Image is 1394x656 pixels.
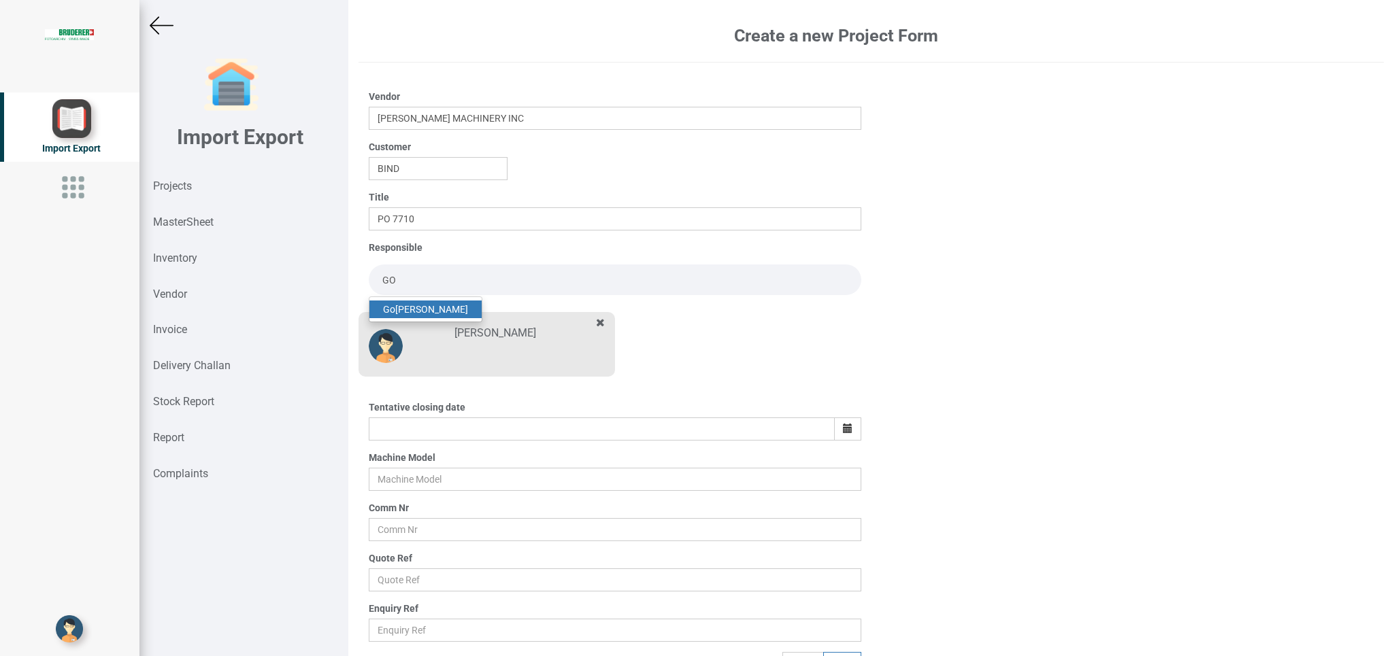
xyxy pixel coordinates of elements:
[369,90,400,103] label: Vendor
[369,568,861,591] input: Quote Ref
[369,300,482,318] a: Go[PERSON_NAME]
[369,451,435,464] label: Machine Model
[369,241,422,254] label: Responsible
[369,602,418,615] label: Enquiry Ref
[369,501,409,515] label: Comm Nr
[369,107,861,130] input: Search using name
[42,143,101,154] span: Import Export
[369,551,412,565] label: Quote Ref
[153,215,214,228] strong: MasterSheet
[153,467,208,480] strong: Complaints
[369,157,508,180] input: Search using name
[153,359,231,372] strong: Delivery Challan
[369,140,411,154] label: Customer
[444,326,615,341] div: [PERSON_NAME]
[369,400,465,414] label: Tentative closing date
[369,207,861,230] input: Title
[369,264,861,295] input: Search and select a user to add him/her in this group
[369,329,403,363] img: DP
[369,468,861,491] input: Machine Model
[734,26,938,46] b: Create a new Project Form
[153,179,192,192] strong: Projects
[369,518,861,541] input: Comm Nr
[369,619,861,642] input: Enquiry Ref
[153,431,184,444] strong: Report
[177,125,303,149] b: Import Export
[153,323,187,336] strong: Invoice
[153,252,197,264] strong: Inventory
[369,190,389,204] label: Title
[153,288,187,300] strong: Vendor
[153,395,214,408] strong: Stock Report
[383,304,395,315] strong: Go
[204,58,259,112] img: garage-closed.png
